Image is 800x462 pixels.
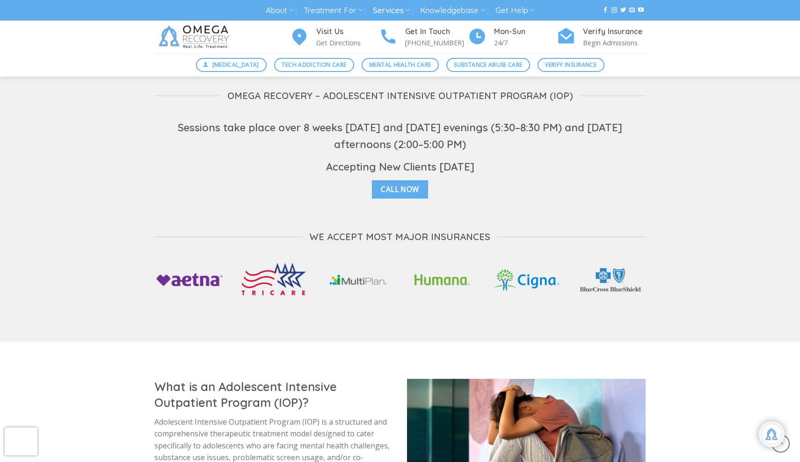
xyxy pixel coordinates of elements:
span: Mental Health Care [369,60,431,69]
span: Call Now [381,184,419,195]
p: Begin Admissions [583,37,646,48]
a: Verify Insurance [538,58,604,72]
a: About [266,2,293,19]
h4: Mon-Sun [494,26,557,38]
a: Follow on Twitter [620,7,626,14]
span: [MEDICAL_DATA] [212,60,259,69]
span: Omega Recovery – Adolescent Intensive Outpatient Program (IOP) [227,88,573,103]
span: Substance Abuse Care [454,60,522,69]
a: Visit Us Get Directions [290,26,379,49]
p: Get Directions [316,37,379,48]
a: Call Now [372,180,429,199]
a: Follow on YouTube [638,7,644,14]
a: Mental Health Care [362,58,439,72]
h4: Sessions take place over 8 weeks [DATE] and [DATE] evenings (5:30–8:30 PM) and [DATE] afternoons ... [154,119,646,153]
a: Knowledgebase [420,2,485,19]
a: Verify Insurance Begin Admissions [557,26,646,49]
a: Send us an email [629,7,635,14]
a: Services [373,2,410,19]
p: [PHONE_NUMBER] [405,37,468,48]
span: Tech Addiction Care [282,60,346,69]
h4: Visit Us [316,26,379,38]
h2: What is an Adolescent Intensive Outpatient Program (IOP)? [154,379,393,410]
a: [MEDICAL_DATA] [196,58,267,72]
a: Get In Touch [PHONE_NUMBER] [379,26,468,49]
a: Tech Addiction Care [274,58,354,72]
span: Verify Insurance [545,60,596,69]
a: Follow on Facebook [603,7,608,14]
h4: Verify Insurance [583,26,646,38]
a: Follow on Instagram [611,7,617,14]
a: Treatment For [304,2,362,19]
a: Substance Abuse Care [446,58,530,72]
h4: Accepting New Clients [DATE] [154,158,646,175]
img: Omega Recovery [154,21,236,53]
h4: Get In Touch [405,26,468,38]
a: Get Help [495,2,534,19]
span: We accept most major insurances [310,229,490,244]
p: 24/7 [494,37,557,48]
